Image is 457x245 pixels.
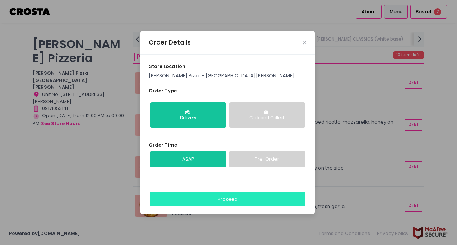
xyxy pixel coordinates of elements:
button: Click and Collect [229,102,305,128]
div: Delivery [155,115,221,121]
p: [PERSON_NAME] Pizza - [GEOGRAPHIC_DATA][PERSON_NAME] [149,72,307,79]
a: ASAP [150,151,226,167]
span: Order Time [149,142,177,148]
button: Close [303,41,306,44]
span: store location [149,63,185,70]
div: Order Details [149,38,191,47]
div: Click and Collect [234,115,300,121]
a: Pre-Order [229,151,305,167]
button: Delivery [150,102,226,128]
span: Order Type [149,87,177,94]
button: Proceed [150,192,305,206]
